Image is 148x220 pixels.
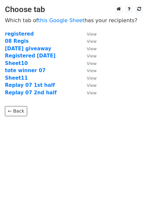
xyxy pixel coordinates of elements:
a: View [80,90,97,96]
small: View [87,54,97,58]
a: [DATE] giveaway [5,46,51,52]
a: View [80,46,97,52]
a: View [80,53,97,59]
small: View [87,68,97,73]
a: View [80,75,97,81]
p: Which tab of has your recipients? [5,17,143,24]
a: tote winner 07 [5,68,46,73]
small: View [87,46,97,51]
a: View [80,68,97,73]
a: Replay 07 2nd half [5,90,57,96]
small: View [87,90,97,95]
a: Sheet10 [5,60,28,66]
a: ← Back [5,106,27,116]
h3: Choose tab [5,5,143,14]
a: View [80,82,97,88]
a: View [80,38,97,44]
small: View [87,61,97,66]
small: View [87,32,97,37]
a: 08 Regis [5,38,29,44]
a: View [80,31,97,37]
small: View [87,76,97,81]
a: View [80,60,97,66]
a: registered [5,31,34,37]
a: this Google Sheet [38,17,84,24]
a: Sheet11 [5,75,28,81]
a: Replay 07 1st half [5,82,55,88]
small: View [87,83,97,88]
a: Registered [DATE] [5,53,56,59]
small: View [87,39,97,44]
